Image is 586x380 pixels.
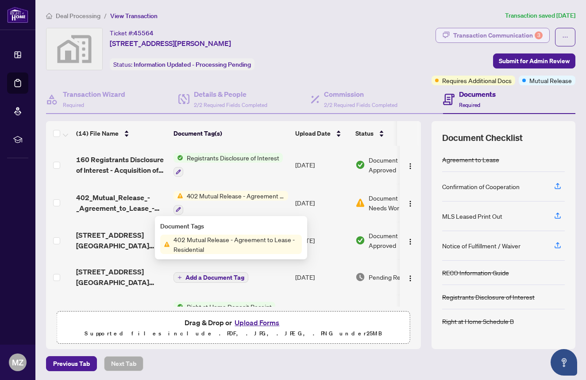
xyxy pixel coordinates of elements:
[442,316,514,326] div: Right at Home Schedule B
[56,12,100,20] span: Deal Processing
[183,191,288,201] span: 402 Mutual Release - Agreement to Lease - Residential
[493,53,575,68] button: Submit for Admin Review
[173,153,283,177] button: Status IconRegistrants Disclosure of Interest
[505,11,575,21] article: Transaction saved [DATE]
[403,158,417,172] button: Logo
[459,89,496,99] h4: Documents
[53,357,90,371] span: Previous Tab
[403,196,417,210] button: Logo
[442,182,520,191] div: Confirmation of Cooperation
[403,270,417,284] button: Logo
[292,121,352,146] th: Upload Date
[183,302,275,312] span: Right at Home Deposit Receipt
[324,89,397,99] h4: Commission
[76,230,166,251] span: [STREET_ADDRESS][GEOGRAPHIC_DATA][PERSON_NAME]pdf
[185,274,244,281] span: Add a Document Tag
[110,58,254,70] div: Status:
[529,76,572,85] span: Mutual Release
[12,356,23,369] span: MZ
[369,231,424,250] span: Document Approved
[76,266,166,288] span: [STREET_ADDRESS][GEOGRAPHIC_DATA][PERSON_NAME]pdf
[324,102,397,108] span: 2/2 Required Fields Completed
[442,292,535,302] div: Registrants Disclosure of Interest
[459,102,480,108] span: Required
[292,259,352,295] td: [DATE]
[355,129,374,138] span: Status
[76,154,166,175] span: 160 Registrants Disclosure of Interest - Acquisition of Property - PropTx-OREA_[DATE] 20_57_00 EX...
[551,349,577,376] button: Open asap
[292,222,352,260] td: [DATE]
[104,356,143,371] button: Next Tab
[407,275,414,282] img: Logo
[355,160,365,170] img: Document Status
[355,272,365,282] img: Document Status
[63,102,84,108] span: Required
[407,238,414,245] img: Logo
[369,272,413,282] span: Pending Review
[407,163,414,170] img: Logo
[173,191,183,201] img: Status Icon
[442,241,520,251] div: Notice of Fulfillment / Waiver
[173,302,183,312] img: Status Icon
[173,302,275,326] button: Status IconRight at Home Deposit Receipt
[57,312,410,344] span: Drag & Drop orUpload FormsSupported files include .PDF, .JPG, .JPEG, .PNG under25MB
[46,28,102,70] img: svg%3e
[63,89,125,99] h4: Transaction Wizard
[185,317,282,328] span: Drag & Drop or
[160,239,170,249] img: Status Icon
[110,38,231,49] span: [STREET_ADDRESS][PERSON_NAME]
[173,191,288,215] button: Status Icon402 Mutual Release - Agreement to Lease - Residential
[499,54,570,68] span: Submit for Admin Review
[292,295,352,333] td: [DATE]
[73,121,170,146] th: (14) File Name
[183,153,283,163] span: Registrants Disclosure of Interest
[76,129,119,138] span: (14) File Name
[442,211,502,221] div: MLS Leased Print Out
[134,29,154,37] span: 45564
[442,268,509,277] div: RECO Information Guide
[110,12,158,20] span: View Transaction
[352,121,427,146] th: Status
[76,192,166,213] span: 402_Mutual_Release_-_Agreement_to_Lease_-_Residential_-_PropTx-[PERSON_NAME] 3.pdf
[173,272,248,283] button: Add a Document Tag
[355,236,365,245] img: Document Status
[292,184,352,222] td: [DATE]
[292,146,352,184] td: [DATE]
[442,132,523,144] span: Document Checklist
[7,7,28,23] img: logo
[442,155,499,164] div: Agreement to Lease
[194,89,267,99] h4: Details & People
[562,34,568,40] span: ellipsis
[46,13,52,19] span: home
[369,193,415,213] span: Document Needs Work
[170,235,302,254] span: 402 Mutual Release - Agreement to Lease - Residential
[369,304,424,323] span: Document Approved
[170,121,292,146] th: Document Tag(s)
[62,328,405,339] p: Supported files include .PDF, .JPG, .JPEG, .PNG under 25 MB
[403,233,417,247] button: Logo
[173,153,183,163] img: Status Icon
[369,155,424,175] span: Document Approved
[232,317,282,328] button: Upload Forms
[177,275,182,280] span: plus
[134,61,251,68] span: Information Updated - Processing Pending
[104,11,107,21] li: /
[436,28,550,43] button: Transaction Communication3
[355,198,365,208] img: Document Status
[160,221,302,231] div: Document Tags
[407,200,414,207] img: Logo
[442,76,512,85] span: Requires Additional Docs
[295,129,331,138] span: Upload Date
[110,28,154,38] div: Ticket #:
[535,31,543,39] div: 3
[453,28,543,42] div: Transaction Communication
[194,102,267,108] span: 2/2 Required Fields Completed
[46,356,97,371] button: Previous Tab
